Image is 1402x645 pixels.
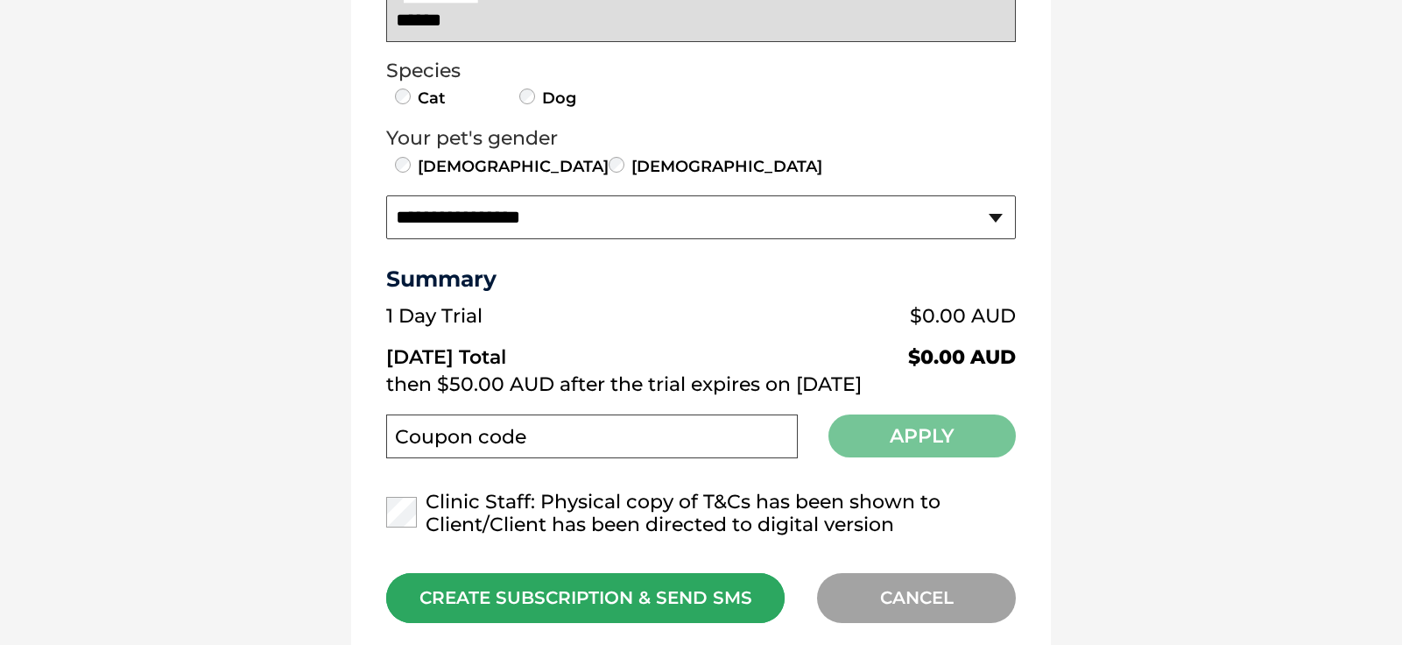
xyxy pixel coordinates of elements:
input: Clinic Staff: Physical copy of T&Cs has been shown to Client/Client has been directed to digital ... [386,497,417,528]
td: then $50.00 AUD after the trial expires on [DATE] [386,369,1016,400]
label: Coupon code [395,426,526,449]
legend: Your pet's gender [386,127,1016,150]
td: $0.00 AUD [717,301,1016,332]
label: Clinic Staff: Physical copy of T&Cs has been shown to Client/Client has been directed to digital ... [386,491,1016,536]
div: CANCEL [817,573,1016,623]
td: $0.00 AUD [717,332,1016,369]
button: Apply [828,415,1016,457]
td: [DATE] Total [386,332,717,369]
div: CREATE SUBSCRIPTION & SEND SMS [386,573,785,623]
legend: Species [386,60,1016,82]
td: 1 Day Trial [386,301,717,332]
h3: Summary [386,266,1016,292]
